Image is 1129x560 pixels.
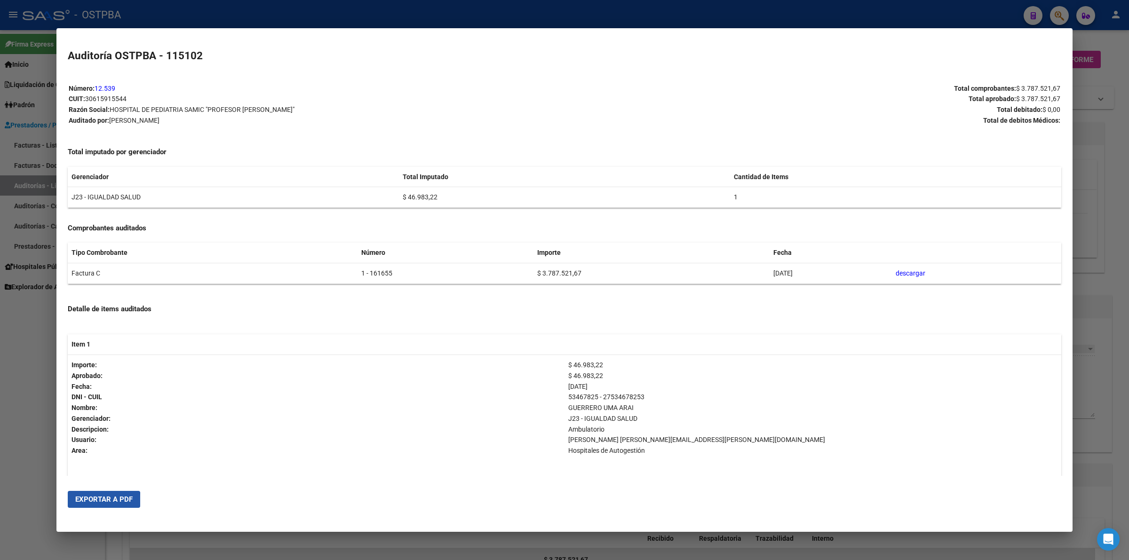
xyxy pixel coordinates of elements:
p: $ 46.983,22 [568,360,1057,371]
th: Total Imputado [399,167,730,187]
p: Hospitales de Autogestión [568,445,1057,456]
span: 30615915544 [85,95,127,103]
span: $ 3.787.521,67 [1016,95,1060,103]
td: $ 3.787.521,67 [533,263,770,284]
p: 53467825 - 27534678253 GUERRERO UMA ARAI [568,392,1057,413]
h2: Auditoría OSTPBA - 115102 [68,48,1061,64]
td: Factura C [68,263,358,284]
p: Usuario: [72,434,561,445]
p: $ 46.983,22 [568,371,1057,381]
td: J23 - IGUALDAD SALUD [68,187,399,208]
p: CUIT: [69,94,564,104]
p: Ambulatorio [568,424,1057,435]
p: Aprobado: [72,371,561,381]
p: Fecha: [72,381,561,392]
h4: Detalle de items auditados [68,304,1061,315]
p: Razón Social: [69,104,564,115]
span: Exportar a PDF [75,495,133,504]
p: Total debitado: [565,104,1060,115]
span: HOSPITAL DE PEDIATRIA SAMIC "PROFESOR [PERSON_NAME]" [110,106,294,113]
td: $ 46.983,22 [399,187,730,208]
h4: Comprobantes auditados [68,223,1061,234]
th: Tipo Combrobante [68,243,358,263]
a: descargar [896,269,925,277]
button: Exportar a PDF [68,491,140,508]
p: [DATE] [568,381,1057,392]
td: 1 [730,187,1061,208]
th: Cantidad de Items [730,167,1061,187]
span: $ 0,00 [1042,106,1060,113]
th: Importe [533,243,770,263]
p: Area: [72,445,561,456]
p: Importe: [72,360,561,371]
p: J23 - IGUALDAD SALUD [568,413,1057,424]
p: Auditado por: [69,115,564,126]
p: Descripcion: [72,424,561,435]
p: Total comprobantes: [565,83,1060,94]
p: DNI - CUIL Nombre: [72,392,561,413]
p: Gerenciador: [72,413,561,424]
h4: Total imputado por gerenciador [68,147,1061,158]
td: [DATE] [770,263,892,284]
div: Open Intercom Messenger [1097,528,1120,551]
p: Número: [69,83,564,94]
p: Total aprobado: [565,94,1060,104]
span: [PERSON_NAME] [109,117,159,124]
p: Total de debitos Médicos: [565,115,1060,126]
th: Fecha [770,243,892,263]
strong: Item 1 [72,340,90,348]
th: Número [358,243,533,263]
td: 1 - 161655 [358,263,533,284]
th: Gerenciador [68,167,399,187]
p: [PERSON_NAME] [PERSON_NAME][EMAIL_ADDRESS][PERSON_NAME][DOMAIN_NAME] [568,434,1057,445]
a: 12.539 [95,85,115,92]
span: $ 3.787.521,67 [1016,85,1060,92]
